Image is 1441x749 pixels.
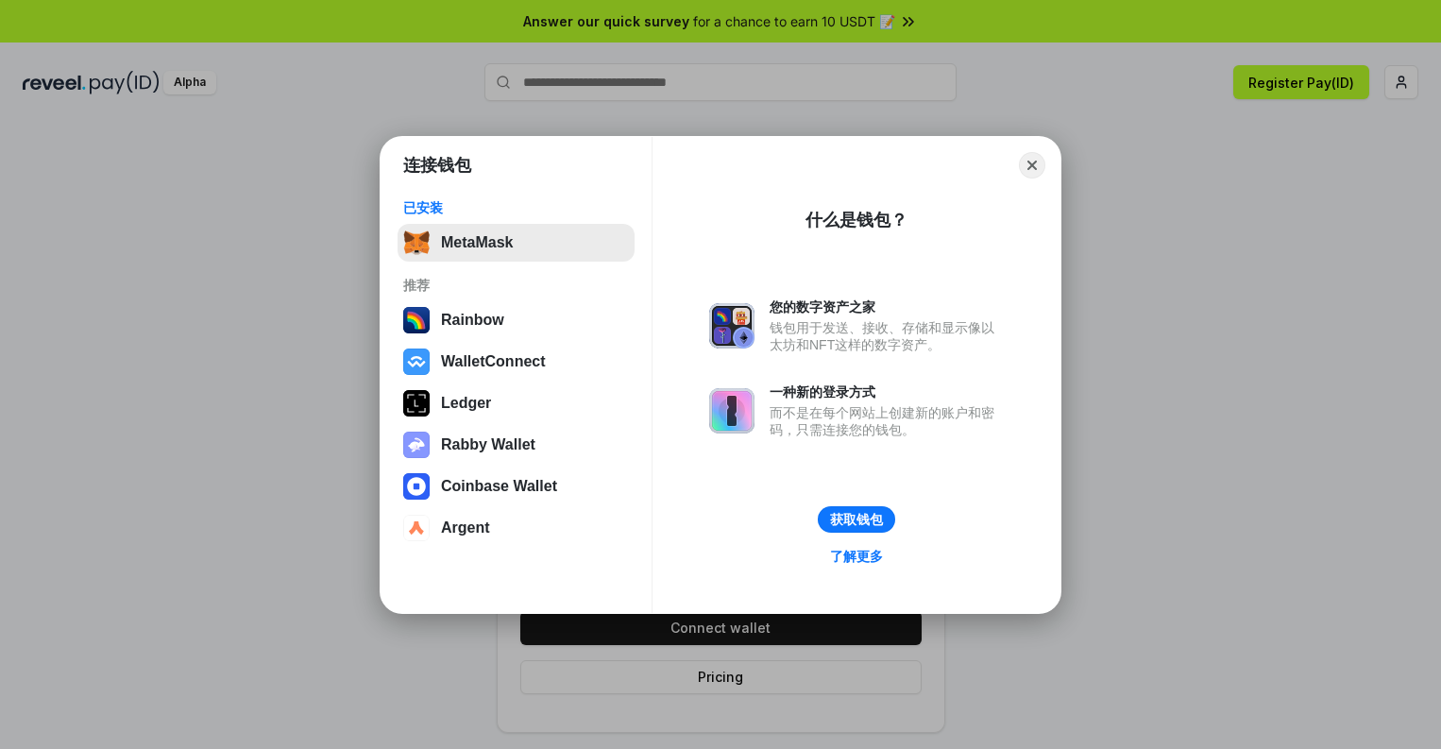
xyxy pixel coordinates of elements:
div: 推荐 [403,277,629,294]
div: 而不是在每个网站上创建新的账户和密码，只需连接您的钱包。 [770,404,1004,438]
button: WalletConnect [398,343,635,381]
button: 获取钱包 [818,506,895,533]
img: svg+xml,%3Csvg%20width%3D%2228%22%20height%3D%2228%22%20viewBox%3D%220%200%2028%2028%22%20fill%3D... [403,473,430,500]
h1: 连接钱包 [403,154,471,177]
img: svg+xml,%3Csvg%20xmlns%3D%22http%3A%2F%2Fwww.w3.org%2F2000%2Fsvg%22%20fill%3D%22none%22%20viewBox... [709,303,754,349]
a: 了解更多 [819,544,894,569]
div: WalletConnect [441,353,546,370]
div: 钱包用于发送、接收、存储和显示像以太坊和NFT这样的数字资产。 [770,319,1004,353]
div: 了解更多 [830,548,883,565]
img: svg+xml,%3Csvg%20fill%3D%22none%22%20height%3D%2233%22%20viewBox%3D%220%200%2035%2033%22%20width%... [403,230,430,256]
button: Rabby Wallet [398,426,635,464]
img: svg+xml,%3Csvg%20width%3D%2228%22%20height%3D%2228%22%20viewBox%3D%220%200%2028%2028%22%20fill%3D... [403,515,430,541]
div: 您的数字资产之家 [770,298,1004,315]
img: svg+xml,%3Csvg%20width%3D%2228%22%20height%3D%2228%22%20viewBox%3D%220%200%2028%2028%22%20fill%3D... [403,349,430,375]
div: 什么是钱包？ [805,209,907,231]
div: Ledger [441,395,491,412]
img: svg+xml,%3Csvg%20xmlns%3D%22http%3A%2F%2Fwww.w3.org%2F2000%2Fsvg%22%20fill%3D%22none%22%20viewBox... [403,432,430,458]
button: MetaMask [398,224,635,262]
div: Rainbow [441,312,504,329]
div: Argent [441,519,490,536]
div: 已安装 [403,199,629,216]
button: Argent [398,509,635,547]
div: MetaMask [441,234,513,251]
div: Rabby Wallet [441,436,535,453]
button: Ledger [398,384,635,422]
div: 一种新的登录方式 [770,383,1004,400]
img: svg+xml,%3Csvg%20xmlns%3D%22http%3A%2F%2Fwww.w3.org%2F2000%2Fsvg%22%20fill%3D%22none%22%20viewBox... [709,388,754,434]
img: svg+xml,%3Csvg%20width%3D%22120%22%20height%3D%22120%22%20viewBox%3D%220%200%20120%20120%22%20fil... [403,307,430,333]
img: svg+xml,%3Csvg%20xmlns%3D%22http%3A%2F%2Fwww.w3.org%2F2000%2Fsvg%22%20width%3D%2228%22%20height%3... [403,390,430,417]
button: Close [1019,152,1045,179]
div: Coinbase Wallet [441,478,557,495]
button: Rainbow [398,301,635,339]
button: Coinbase Wallet [398,468,635,505]
div: 获取钱包 [830,511,883,528]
